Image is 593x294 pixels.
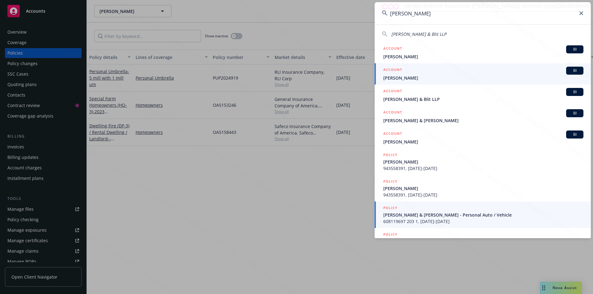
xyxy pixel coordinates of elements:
[383,117,583,124] span: [PERSON_NAME] & [PERSON_NAME]
[391,31,446,37] span: [PERSON_NAME] & Blit LLP
[569,68,581,73] span: BI
[383,53,583,60] span: [PERSON_NAME]
[383,192,583,198] span: 943558391, [DATE]-[DATE]
[383,45,402,53] h5: ACCOUNT
[383,205,397,211] h5: POLICY
[383,159,583,165] span: [PERSON_NAME]
[375,201,591,228] a: POLICY[PERSON_NAME] & [PERSON_NAME] - Personal Auto / Vehicle608119697 203 1, [DATE]-[DATE]
[569,47,581,52] span: BI
[383,165,583,172] span: 943558391, [DATE]-[DATE]
[375,106,591,127] a: ACCOUNTBI[PERSON_NAME] & [PERSON_NAME]
[375,42,591,63] a: ACCOUNTBI[PERSON_NAME]
[375,85,591,106] a: ACCOUNTBI[PERSON_NAME] & Blit LLP
[375,228,591,255] a: POLICY
[383,139,583,145] span: [PERSON_NAME]
[383,152,397,158] h5: POLICY
[375,127,591,148] a: ACCOUNTBI[PERSON_NAME]
[569,132,581,137] span: BI
[569,89,581,95] span: BI
[375,148,591,175] a: POLICY[PERSON_NAME]943558391, [DATE]-[DATE]
[383,231,397,238] h5: POLICY
[383,218,583,225] span: 608119697 203 1, [DATE]-[DATE]
[383,185,583,192] span: [PERSON_NAME]
[383,75,583,81] span: [PERSON_NAME]
[375,63,591,85] a: ACCOUNTBI[PERSON_NAME]
[383,109,402,117] h5: ACCOUNT
[383,178,397,184] h5: POLICY
[383,88,402,95] h5: ACCOUNT
[569,110,581,116] span: BI
[383,212,583,218] span: [PERSON_NAME] & [PERSON_NAME] - Personal Auto / Vehicle
[383,96,583,102] span: [PERSON_NAME] & Blit LLP
[375,175,591,201] a: POLICY[PERSON_NAME]943558391, [DATE]-[DATE]
[383,67,402,74] h5: ACCOUNT
[375,2,591,24] input: Search...
[383,130,402,138] h5: ACCOUNT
